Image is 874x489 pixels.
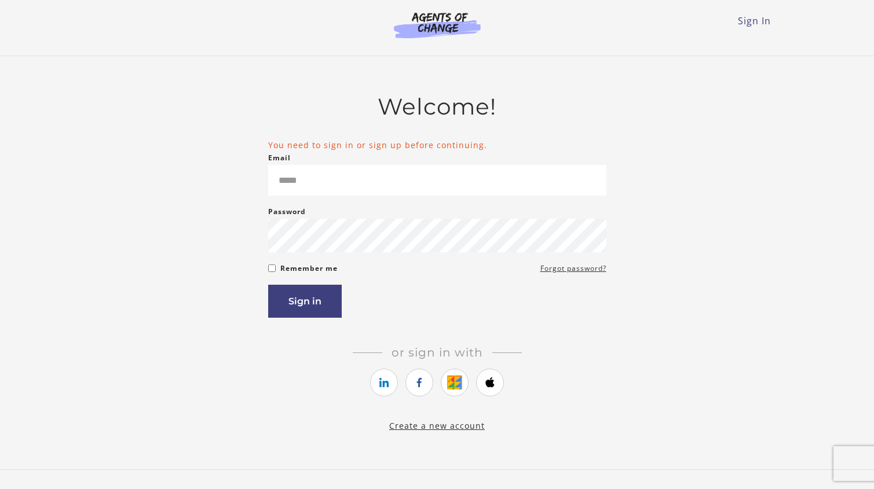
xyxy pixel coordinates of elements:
[268,151,291,165] label: Email
[738,14,771,27] a: Sign In
[405,369,433,396] a: https://courses.thinkific.com/users/auth/facebook?ss%5Breferral%5D=&ss%5Buser_return_to%5D=%2Fcou...
[389,420,485,431] a: Create a new account
[370,369,398,396] a: https://courses.thinkific.com/users/auth/linkedin?ss%5Breferral%5D=&ss%5Buser_return_to%5D=%2Fcou...
[280,262,338,275] label: Remember me
[382,12,493,38] img: Agents of Change Logo
[268,205,306,219] label: Password
[382,345,492,359] span: Or sign in with
[540,262,606,275] a: Forgot password?
[476,369,504,396] a: https://courses.thinkific.com/users/auth/apple?ss%5Breferral%5D=&ss%5Buser_return_to%5D=%2Fcourse...
[268,139,606,151] li: You need to sign in or sign up before continuing.
[441,369,469,396] a: https://courses.thinkific.com/users/auth/google?ss%5Breferral%5D=&ss%5Buser_return_to%5D=%2Fcours...
[268,93,606,120] h2: Welcome!
[268,285,342,318] button: Sign in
